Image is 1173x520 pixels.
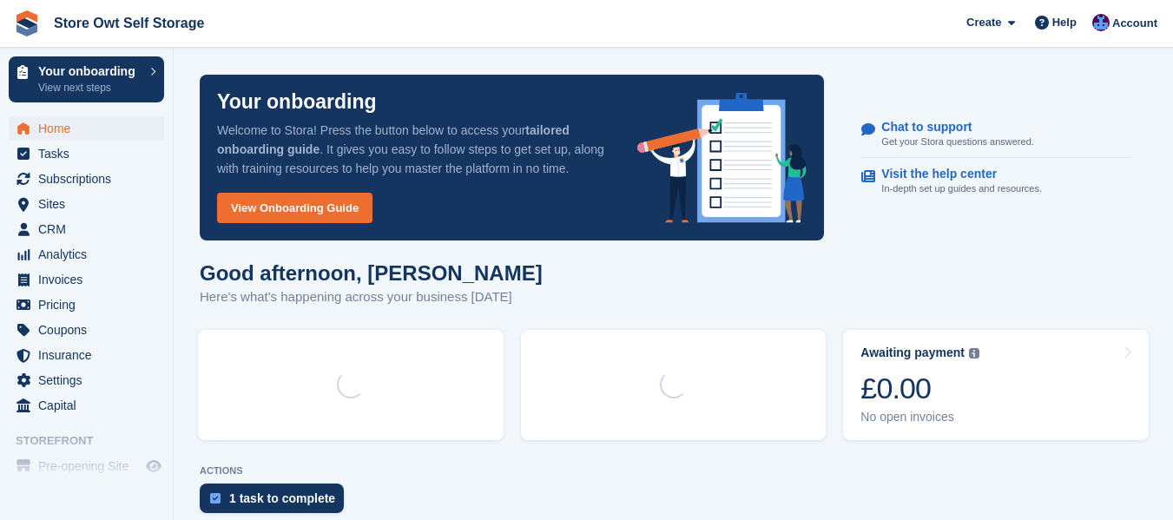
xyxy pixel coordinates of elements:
[860,346,965,360] div: Awaiting payment
[38,318,142,342] span: Coupons
[47,9,211,37] a: Store Owt Self Storage
[38,267,142,292] span: Invoices
[9,368,164,392] a: menu
[38,242,142,267] span: Analytics
[1112,15,1157,32] span: Account
[217,121,610,178] p: Welcome to Stora! Press the button below to access your . It gives you easy to follow steps to ge...
[38,65,142,77] p: Your onboarding
[1092,14,1110,31] img: Andrew Omeltschenko
[38,192,142,216] span: Sites
[969,348,979,359] img: icon-info-grey-7440780725fd019a000dd9b08b2336e03edf1995a4989e88bcd33f0948082b44.svg
[881,181,1042,196] p: In-depth set up guides and resources.
[881,120,1019,135] p: Chat to support
[9,56,164,102] a: Your onboarding View next steps
[229,491,335,505] div: 1 task to complete
[143,456,164,477] a: Preview store
[9,293,164,317] a: menu
[200,287,543,307] p: Here's what's happening across your business [DATE]
[14,10,40,36] img: stora-icon-8386f47178a22dfd0bd8f6a31ec36ba5ce8667c1dd55bd0f319d3a0aa187defe.svg
[9,217,164,241] a: menu
[16,432,173,450] span: Storefront
[38,454,142,478] span: Pre-opening Site
[860,371,979,406] div: £0.00
[843,330,1149,440] a: Awaiting payment £0.00 No open invoices
[38,142,142,166] span: Tasks
[861,158,1130,205] a: Visit the help center In-depth set up guides and resources.
[38,217,142,241] span: CRM
[217,193,372,223] a: View Onboarding Guide
[9,242,164,267] a: menu
[9,454,164,478] a: menu
[881,167,1028,181] p: Visit the help center
[9,267,164,292] a: menu
[200,261,543,285] h1: Good afternoon, [PERSON_NAME]
[9,116,164,141] a: menu
[38,293,142,317] span: Pricing
[9,192,164,216] a: menu
[217,92,377,112] p: Your onboarding
[9,393,164,418] a: menu
[1052,14,1077,31] span: Help
[860,410,979,425] div: No open invoices
[9,318,164,342] a: menu
[38,343,142,367] span: Insurance
[637,93,807,223] img: onboarding-info-6c161a55d2c0e0a8cae90662b2fe09162a5109e8cc188191df67fb4f79e88e88.svg
[38,368,142,392] span: Settings
[38,167,142,191] span: Subscriptions
[966,14,1001,31] span: Create
[200,465,1147,477] p: ACTIONS
[9,167,164,191] a: menu
[38,116,142,141] span: Home
[9,142,164,166] a: menu
[861,111,1130,159] a: Chat to support Get your Stora questions answered.
[38,393,142,418] span: Capital
[210,493,221,504] img: task-75834270c22a3079a89374b754ae025e5fb1db73e45f91037f5363f120a921f8.svg
[9,343,164,367] a: menu
[881,135,1033,149] p: Get your Stora questions answered.
[38,80,142,95] p: View next steps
